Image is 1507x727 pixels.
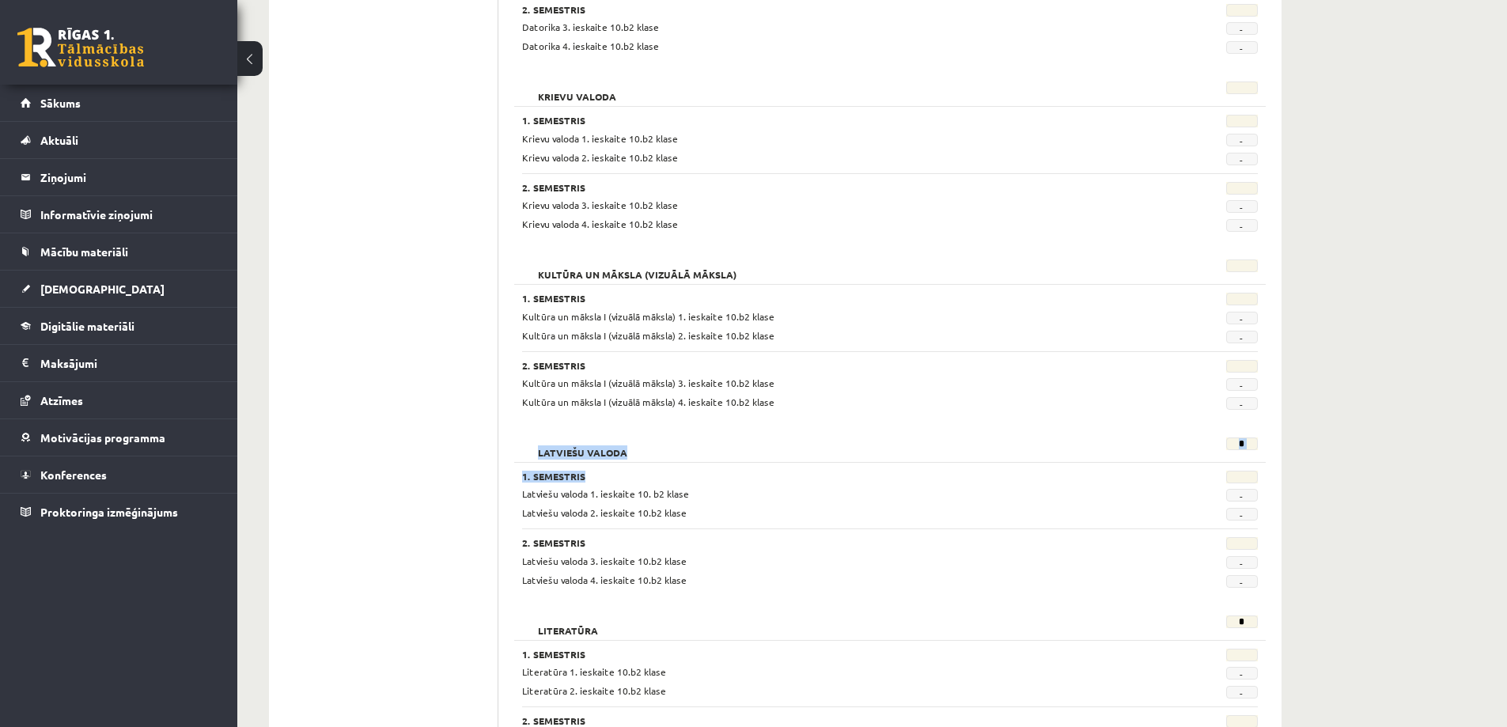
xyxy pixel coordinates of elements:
a: Rīgas 1. Tālmācības vidusskola [17,28,144,67]
h2: Literatūra [522,615,614,631]
legend: Informatīvie ziņojumi [40,196,218,233]
h3: 2. Semestris [522,182,1131,193]
a: Informatīvie ziņojumi [21,196,218,233]
span: - [1226,686,1258,699]
h3: 1. Semestris [522,115,1131,126]
h2: Latviešu valoda [522,437,643,453]
h2: Kultūra un māksla (vizuālā māksla) [522,259,752,275]
span: - [1226,556,1258,569]
legend: Ziņojumi [40,159,218,195]
span: Aktuāli [40,133,78,147]
a: Digitālie materiāli [21,308,218,344]
span: - [1226,153,1258,165]
a: Atzīmes [21,382,218,418]
span: Motivācijas programma [40,430,165,445]
span: Kultūra un māksla I (vizuālā māksla) 4. ieskaite 10.b2 klase [522,396,774,408]
span: - [1226,489,1258,502]
span: Proktoringa izmēģinājums [40,505,178,519]
span: Literatūra 1. ieskaite 10.b2 klase [522,665,666,678]
span: Krievu valoda 4. ieskaite 10.b2 klase [522,218,678,230]
a: Sākums [21,85,218,121]
span: Krievu valoda 1. ieskaite 10.b2 klase [522,132,678,145]
a: Motivācijas programma [21,419,218,456]
span: - [1226,331,1258,343]
span: Latviešu valoda 2. ieskaite 10.b2 klase [522,506,687,519]
span: - [1226,575,1258,588]
span: Latviešu valoda 1. ieskaite 10. b2 klase [522,487,689,500]
legend: Maksājumi [40,345,218,381]
span: - [1226,22,1258,35]
a: [DEMOGRAPHIC_DATA] [21,271,218,307]
a: Aktuāli [21,122,218,158]
h3: 1. Semestris [522,471,1131,482]
h2: Krievu valoda [522,81,632,97]
h3: 1. Semestris [522,293,1131,304]
span: Kultūra un māksla I (vizuālā māksla) 2. ieskaite 10.b2 klase [522,329,774,342]
span: Datorika 3. ieskaite 10.b2 klase [522,21,659,33]
span: Digitālie materiāli [40,319,134,333]
span: - [1226,200,1258,213]
span: - [1226,312,1258,324]
span: Latviešu valoda 3. ieskaite 10.b2 klase [522,555,687,567]
span: Literatūra 2. ieskaite 10.b2 klase [522,684,666,697]
span: - [1226,667,1258,680]
span: - [1226,378,1258,391]
h3: 1. Semestris [522,649,1131,660]
span: Kultūra un māksla I (vizuālā māksla) 1. ieskaite 10.b2 klase [522,310,774,323]
span: - [1226,219,1258,232]
span: Latviešu valoda 4. ieskaite 10.b2 klase [522,574,687,586]
span: Konferences [40,468,107,482]
span: Sākums [40,96,81,110]
h3: 2. Semestris [522,715,1131,726]
span: Krievu valoda 2. ieskaite 10.b2 klase [522,151,678,164]
span: - [1226,41,1258,54]
span: - [1226,134,1258,146]
span: Mācību materiāli [40,244,128,259]
a: Proktoringa izmēģinājums [21,494,218,530]
span: Krievu valoda 3. ieskaite 10.b2 klase [522,199,678,211]
a: Maksājumi [21,345,218,381]
span: Datorika 4. ieskaite 10.b2 klase [522,40,659,52]
h3: 2. Semestris [522,360,1131,371]
a: Ziņojumi [21,159,218,195]
span: Kultūra un māksla I (vizuālā māksla) 3. ieskaite 10.b2 klase [522,377,774,389]
h3: 2. Semestris [522,4,1131,15]
h3: 2. Semestris [522,537,1131,548]
span: Atzīmes [40,393,83,407]
span: - [1226,397,1258,410]
a: Konferences [21,456,218,493]
span: [DEMOGRAPHIC_DATA] [40,282,165,296]
a: Mācību materiāli [21,233,218,270]
span: - [1226,508,1258,521]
